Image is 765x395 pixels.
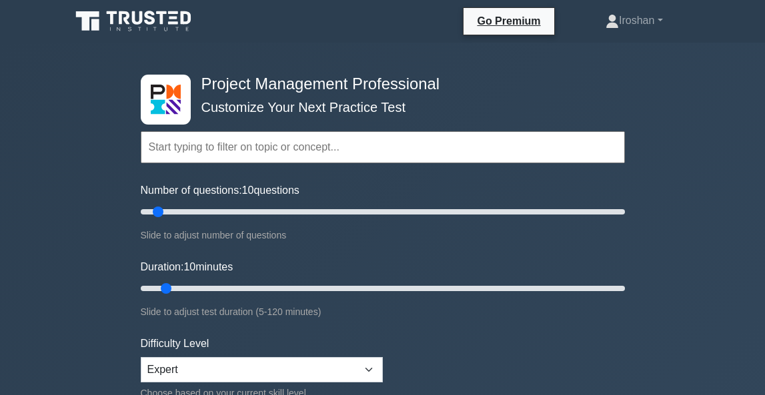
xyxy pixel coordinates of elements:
[242,185,254,196] span: 10
[196,75,560,94] h4: Project Management Professional
[141,183,299,198] label: Number of questions: questions
[469,13,548,29] a: Go Premium
[141,227,625,243] div: Slide to adjust number of questions
[574,7,694,34] a: Iroshan
[141,259,233,275] label: Duration: minutes
[183,261,195,272] span: 10
[141,131,625,163] input: Start typing to filter on topic or concept...
[141,336,209,352] label: Difficulty Level
[141,304,625,320] div: Slide to adjust test duration (5-120 minutes)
